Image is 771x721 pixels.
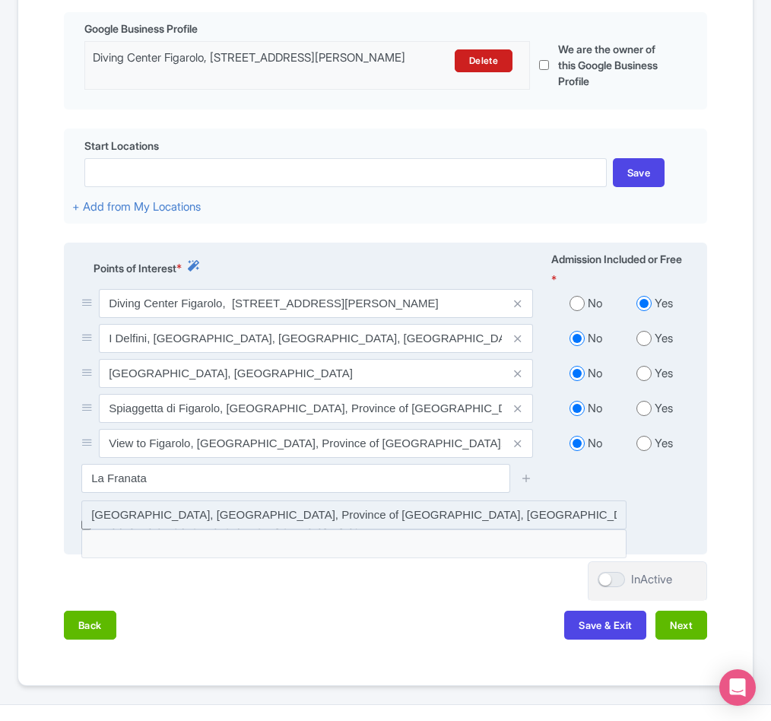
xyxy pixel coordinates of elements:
button: Save & Exit [564,611,646,640]
label: Yes [655,330,673,348]
label: Yes [655,295,673,313]
div: InActive [631,571,672,589]
label: We are the owner of this Google Business Profile [558,41,671,89]
label: Yes [655,365,673,383]
label: No [588,330,602,348]
a: Delete [455,49,512,72]
label: Yes [655,435,673,453]
a: + Add from My Locations [72,199,201,214]
span: Google Business Profile [84,21,198,37]
div: Diving Center Figarolo, [STREET_ADDRESS][PERSON_NAME] [93,49,414,72]
label: Yes [655,400,673,418]
div: Save [613,158,665,187]
div: Open Intercom Messenger [719,669,756,706]
label: No [588,365,602,383]
button: Back [64,611,116,640]
span: Points of Interest [94,260,176,276]
label: No [588,400,602,418]
label: No [588,295,602,313]
span: Admission Included or Free [551,251,682,267]
label: No [588,435,602,453]
button: Next [655,611,707,640]
span: Start Locations [84,138,159,154]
